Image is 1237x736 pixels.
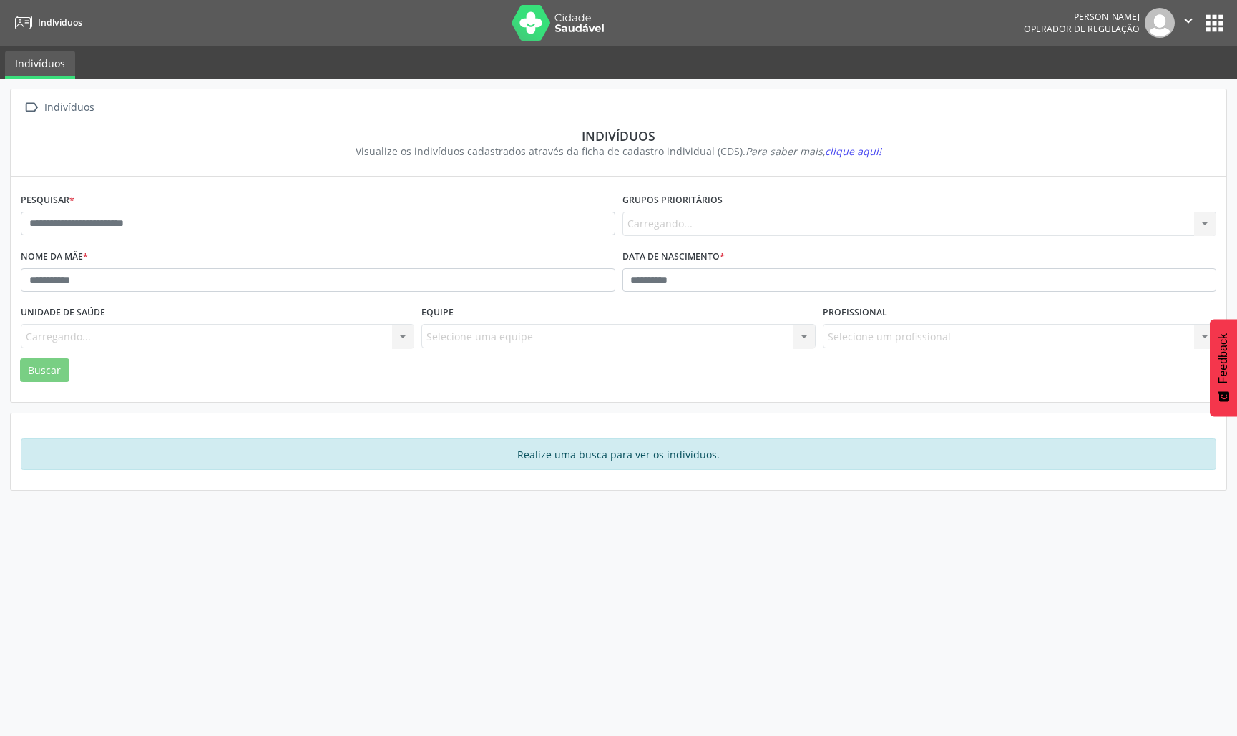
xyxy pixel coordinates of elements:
div: Indivíduos [31,128,1206,144]
label: Equipe [421,302,454,324]
a: Indivíduos [5,51,75,79]
label: Nome da mãe [21,246,88,268]
img: img [1145,8,1175,38]
div: [PERSON_NAME] [1024,11,1140,23]
button:  [1175,8,1202,38]
div: Realize uma busca para ver os indivíduos. [21,438,1216,470]
label: Grupos prioritários [622,190,723,212]
span: Feedback [1217,333,1230,383]
a:  Indivíduos [21,97,97,118]
button: Buscar [20,358,69,383]
span: Operador de regulação [1024,23,1140,35]
a: Indivíduos [10,11,82,34]
i:  [1180,13,1196,29]
button: Feedback - Mostrar pesquisa [1210,319,1237,416]
label: Profissional [823,302,887,324]
span: Indivíduos [38,16,82,29]
label: Data de nascimento [622,246,725,268]
label: Unidade de saúde [21,302,105,324]
label: Pesquisar [21,190,74,212]
div: Visualize os indivíduos cadastrados através da ficha de cadastro individual (CDS). [31,144,1206,159]
i:  [21,97,41,118]
i: Para saber mais, [745,144,881,158]
div: Indivíduos [41,97,97,118]
span: clique aqui! [825,144,881,158]
button: apps [1202,11,1227,36]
